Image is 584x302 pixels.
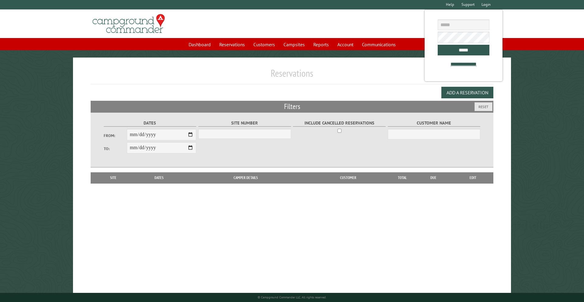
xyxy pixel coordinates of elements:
a: Customers [250,39,279,50]
label: From: [104,133,127,139]
a: Reports [310,39,332,50]
img: Campground Commander [91,12,167,36]
th: Site [94,172,133,183]
label: To: [104,146,127,152]
th: Edit [453,172,494,183]
button: Reset [474,102,492,111]
th: Total [390,172,414,183]
a: Campsites [280,39,308,50]
a: Account [334,39,357,50]
a: Dashboard [185,39,214,50]
h1: Reservations [91,67,494,84]
label: Dates [104,120,196,127]
label: Site Number [198,120,291,127]
a: Reservations [216,39,249,50]
th: Due [414,172,453,183]
h2: Filters [91,101,494,112]
label: Customer Name [388,120,481,127]
th: Customer [306,172,390,183]
label: Include Cancelled Reservations [293,120,386,127]
button: Add a Reservation [441,87,493,98]
a: Communications [358,39,399,50]
small: © Campground Commander LLC. All rights reserved. [258,295,326,299]
th: Camper Details [185,172,306,183]
th: Dates [133,172,185,183]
